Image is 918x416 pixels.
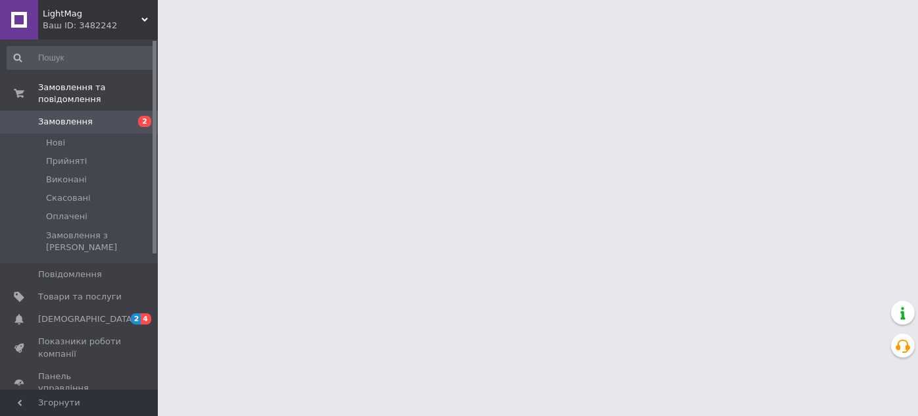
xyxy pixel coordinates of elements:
span: Замовлення та повідомлення [38,82,158,105]
input: Пошук [7,46,155,70]
span: Показники роботи компанії [38,336,122,359]
span: LightMag [43,8,141,20]
span: 4 [141,313,151,325]
span: Товари та послуги [38,291,122,303]
span: Панель управління [38,371,122,394]
span: Скасовані [46,192,91,204]
span: Прийняті [46,155,87,167]
span: Замовлення [38,116,93,128]
span: Нові [46,137,65,149]
span: [DEMOGRAPHIC_DATA] [38,313,135,325]
span: 2 [131,313,141,325]
span: Повідомлення [38,269,102,280]
span: 2 [138,116,151,127]
span: Виконані [46,174,87,186]
span: Оплачені [46,211,87,222]
span: Замовлення з [PERSON_NAME] [46,230,154,253]
div: Ваш ID: 3482242 [43,20,158,32]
